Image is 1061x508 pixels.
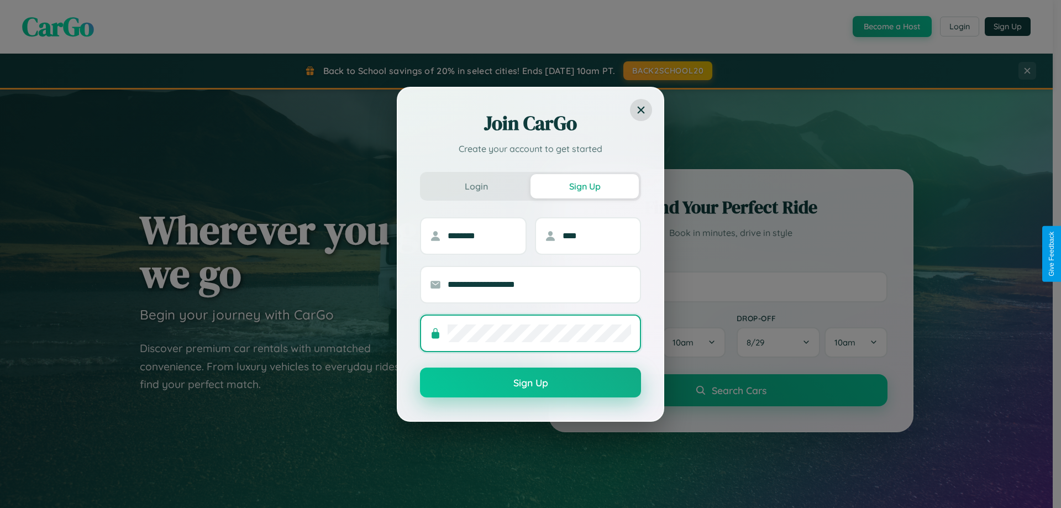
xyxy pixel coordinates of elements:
[1048,232,1055,276] div: Give Feedback
[420,368,641,397] button: Sign Up
[422,174,530,198] button: Login
[420,142,641,155] p: Create your account to get started
[420,110,641,137] h2: Join CarGo
[530,174,639,198] button: Sign Up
